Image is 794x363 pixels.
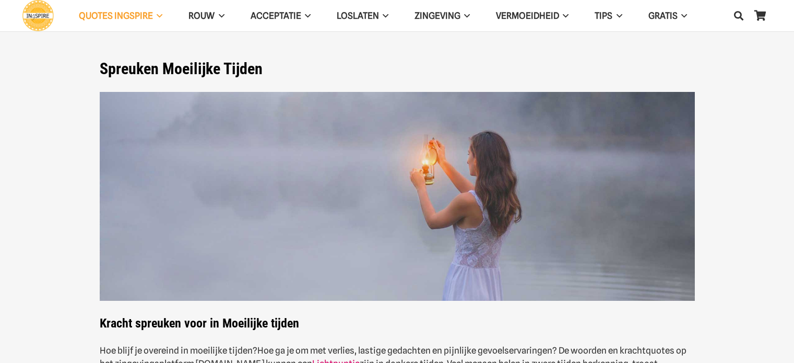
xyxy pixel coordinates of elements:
span: Loslaten [337,10,379,21]
span: TIPS [595,10,612,21]
span: Loslaten Menu [379,3,388,29]
span: QUOTES INGSPIRE [79,10,153,21]
a: Zoeken [728,3,749,29]
span: GRATIS Menu [678,3,687,29]
h1: Spreuken Moeilijke Tijden [100,60,695,78]
span: Zingeving [414,10,460,21]
img: Spreuken als steun en hoop in zware moeilijke tijden citaten van Ingspire [100,92,695,301]
span: Acceptatie [251,10,301,21]
span: Zingeving Menu [460,3,470,29]
span: QUOTES INGSPIRE Menu [153,3,162,29]
a: GRATISGRATIS Menu [635,3,700,29]
a: TIPSTIPS Menu [582,3,635,29]
a: ROUWROUW Menu [175,3,237,29]
strong: Kracht spreuken voor in Moeilijke tijden [100,316,299,331]
a: AcceptatieAcceptatie Menu [238,3,324,29]
span: VERMOEIDHEID [496,10,559,21]
span: Acceptatie Menu [301,3,311,29]
span: ROUW [188,10,215,21]
span: GRATIS [648,10,678,21]
span: TIPS Menu [612,3,622,29]
span: VERMOEIDHEID Menu [559,3,568,29]
a: QUOTES INGSPIREQUOTES INGSPIRE Menu [66,3,175,29]
a: VERMOEIDHEIDVERMOEIDHEID Menu [483,3,582,29]
a: ZingevingZingeving Menu [401,3,483,29]
a: LoslatenLoslaten Menu [324,3,401,29]
strong: Hoe blijf je overeind in moeilijke tijden? [100,345,257,356]
span: ROUW Menu [215,3,224,29]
